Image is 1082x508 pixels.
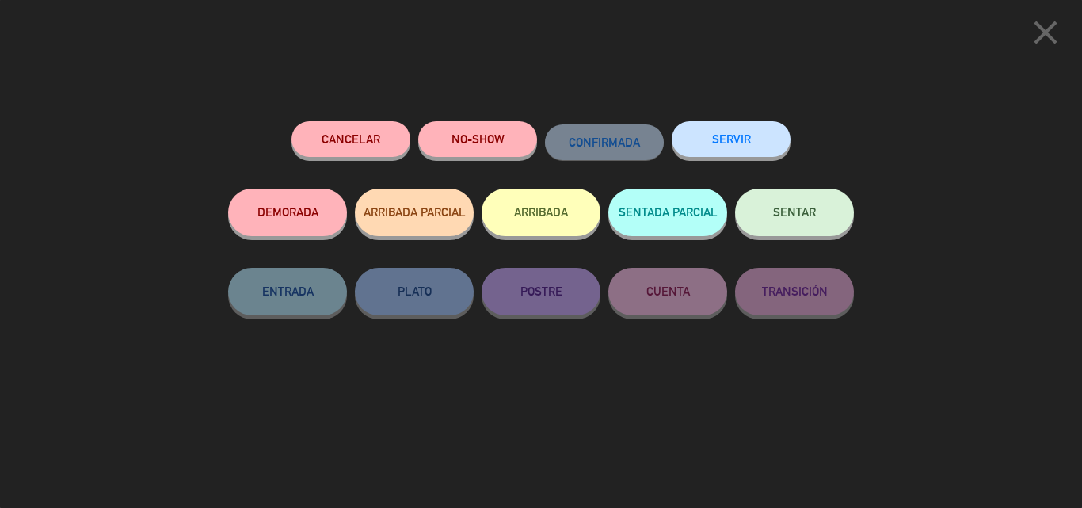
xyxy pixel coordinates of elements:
i: close [1026,13,1065,52]
span: ARRIBADA PARCIAL [364,205,466,219]
button: DEMORADA [228,189,347,236]
span: CONFIRMADA [569,136,640,149]
button: POSTRE [482,268,600,315]
button: SERVIR [672,121,791,157]
button: SENTAR [735,189,854,236]
button: Cancelar [291,121,410,157]
button: NO-SHOW [418,121,537,157]
button: close [1021,12,1070,59]
button: ARRIBADA [482,189,600,236]
button: PLATO [355,268,474,315]
button: CUENTA [608,268,727,315]
span: SENTAR [773,205,816,219]
button: ARRIBADA PARCIAL [355,189,474,236]
button: CONFIRMADA [545,124,664,160]
button: TRANSICIÓN [735,268,854,315]
button: SENTADA PARCIAL [608,189,727,236]
button: ENTRADA [228,268,347,315]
